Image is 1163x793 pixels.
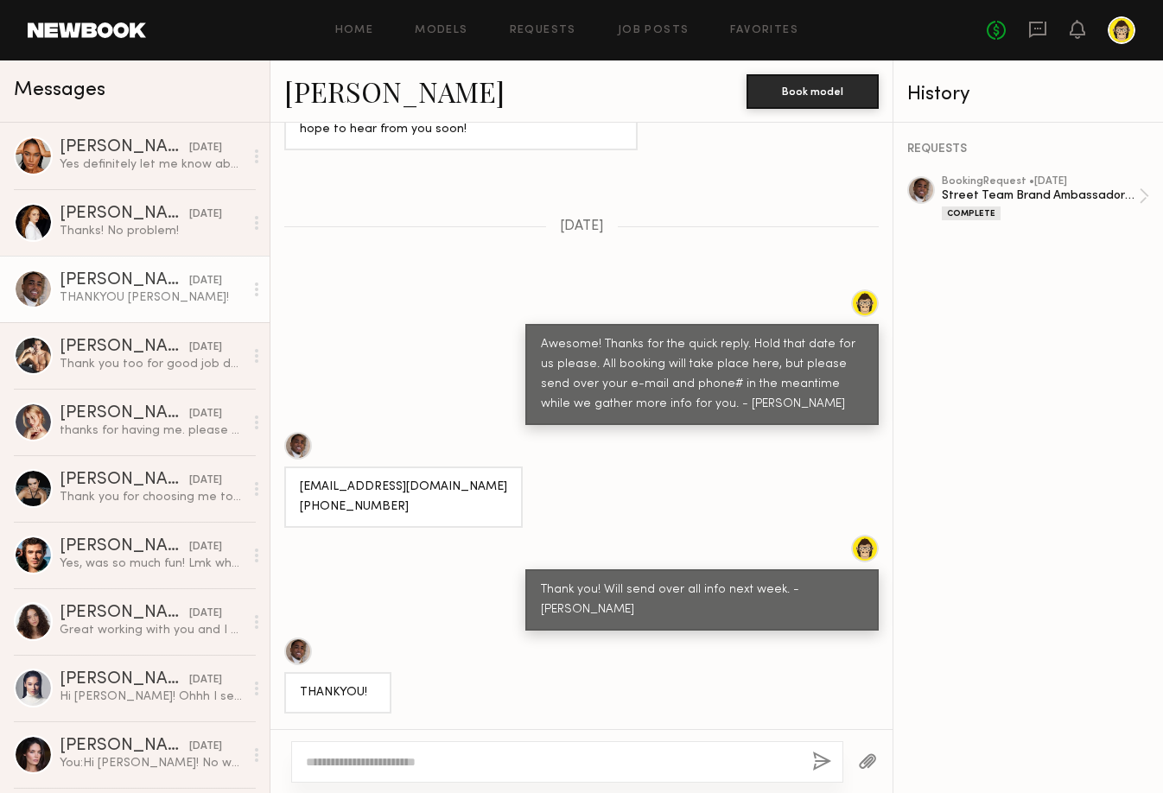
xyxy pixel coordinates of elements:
[300,683,376,703] div: THANKYOU!
[60,223,244,239] div: Thanks! No problem!
[60,489,244,505] div: Thank you for choosing me to be there! 🙏❤️ Of course, hope to work with you too!
[189,140,222,156] div: [DATE]
[60,139,189,156] div: [PERSON_NAME]
[284,73,505,110] a: [PERSON_NAME]
[189,672,222,688] div: [DATE]
[942,206,1001,220] div: Complete
[189,339,222,356] div: [DATE]
[541,580,863,620] div: Thank you! Will send over all info next week. - [PERSON_NAME]
[14,80,105,100] span: Messages
[510,25,576,36] a: Requests
[189,739,222,755] div: [DATE]
[60,555,244,572] div: Yes, was so much fun! Lmk when have next event :) would love to be there
[300,478,507,517] div: [EMAIL_ADDRESS][DOMAIN_NAME] [PHONE_NUMBER]
[189,273,222,289] div: [DATE]
[60,206,189,223] div: [PERSON_NAME]
[942,176,1139,187] div: booking Request • [DATE]
[60,738,189,755] div: [PERSON_NAME]
[189,606,222,622] div: [DATE]
[60,272,189,289] div: [PERSON_NAME]
[189,539,222,555] div: [DATE]
[907,143,1149,155] div: REQUESTS
[747,83,879,98] a: Book model
[541,335,863,415] div: Awesome! Thanks for the quick reply. Hold that date for us please. All booking will take place he...
[60,339,189,356] div: [PERSON_NAME]
[60,622,244,638] div: Great working with you and I hope we can work together again soon too! Best, [PERSON_NAME]
[60,688,244,705] div: Hi [PERSON_NAME]! Ohhh I see. I do appreciate the offer but my best guess will be that most emplo...
[560,219,604,234] span: [DATE]
[942,176,1149,220] a: bookingRequest •[DATE]Street Team Brand Ambassadors for Skincare EventComplete
[942,187,1139,204] div: Street Team Brand Ambassadors for Skincare Event
[60,538,189,555] div: [PERSON_NAME]
[907,85,1149,105] div: History
[415,25,467,36] a: Models
[60,289,244,306] div: THANKYOU [PERSON_NAME]!
[747,74,879,109] button: Book model
[60,405,189,422] div: [PERSON_NAME]
[189,406,222,422] div: [DATE]
[189,473,222,489] div: [DATE]
[60,356,244,372] div: Thank you too for good job dear :)
[60,422,244,439] div: thanks for having me. please keep me in mind for any future projects :)
[335,25,374,36] a: Home
[60,605,189,622] div: [PERSON_NAME]
[730,25,798,36] a: Favorites
[60,755,244,771] div: You: Hi [PERSON_NAME]! No worries - we filled the position. - [PERSON_NAME]
[60,472,189,489] div: [PERSON_NAME]
[60,671,189,688] div: [PERSON_NAME]
[60,156,244,173] div: Yes definitely let me know about future events!
[189,206,222,223] div: [DATE]
[618,25,690,36] a: Job Posts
